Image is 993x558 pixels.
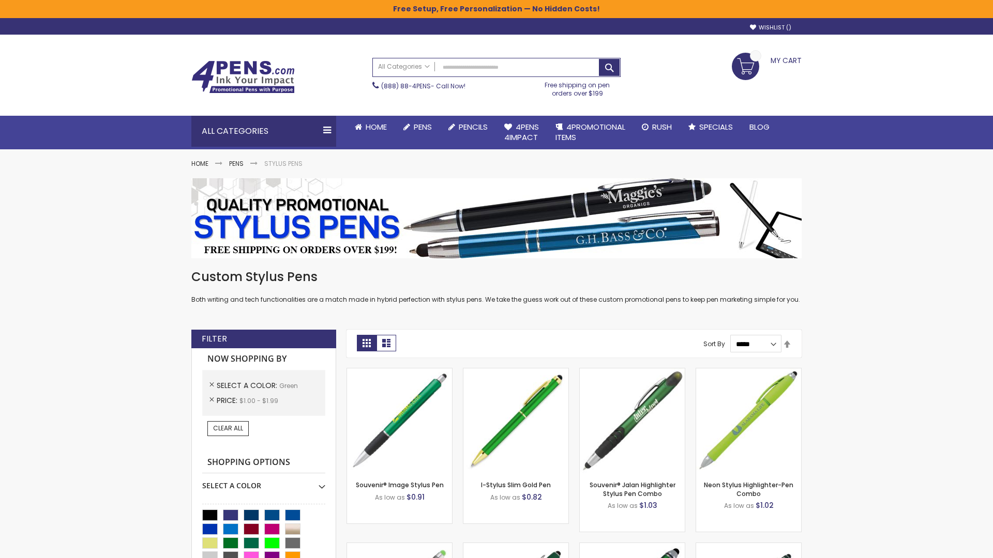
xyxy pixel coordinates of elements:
[381,82,465,90] span: - Call Now!
[756,500,774,510] span: $1.02
[378,63,430,71] span: All Categories
[741,116,778,138] a: Blog
[696,368,801,377] a: Neon Stylus Highlighter-Pen Combo-Green
[347,116,395,138] a: Home
[347,368,452,377] a: Souvenir® Image Stylus Pen-Green
[639,500,657,510] span: $1.03
[229,159,244,168] a: Pens
[580,368,685,377] a: Souvenir® Jalan Highlighter Stylus Pen Combo-Green
[356,481,444,489] a: Souvenir® Image Stylus Pen
[590,481,675,498] a: Souvenir® Jalan Highlighter Stylus Pen Combo
[191,178,802,258] img: Stylus Pens
[202,452,325,474] strong: Shopping Options
[381,82,431,90] a: (888) 88-4PENS
[749,121,770,132] span: Blog
[347,368,452,473] img: Souvenir® Image Stylus Pen-Green
[375,493,405,502] span: As low as
[202,333,227,345] strong: Filter
[347,542,452,551] a: Islander Softy Gel with Stylus - ColorJet Imprint-Green
[699,121,733,132] span: Specials
[522,492,542,502] span: $0.82
[463,368,568,377] a: I-Stylus Slim Gold-Green
[463,368,568,473] img: I-Stylus Slim Gold-Green
[608,501,638,510] span: As low as
[580,368,685,473] img: Souvenir® Jalan Highlighter Stylus Pen Combo-Green
[239,396,278,405] span: $1.00 - $1.99
[213,424,243,432] span: Clear All
[191,269,802,285] h1: Custom Stylus Pens
[395,116,440,138] a: Pens
[191,159,208,168] a: Home
[696,542,801,551] a: Colter Stylus Twist Metal Pen-Green
[414,121,432,132] span: Pens
[191,116,336,147] div: All Categories
[264,159,303,168] strong: Stylus Pens
[696,368,801,473] img: Neon Stylus Highlighter-Pen Combo-Green
[207,421,249,436] a: Clear All
[534,77,621,98] div: Free shipping on pen orders over $199
[366,121,387,132] span: Home
[407,492,425,502] span: $0.91
[217,380,279,391] span: Select A Color
[634,116,680,138] a: Rush
[357,335,377,351] strong: Grid
[703,339,725,348] label: Sort By
[373,58,435,75] a: All Categories
[191,60,295,94] img: 4Pens Custom Pens and Promotional Products
[724,501,754,510] span: As low as
[750,24,791,32] a: Wishlist
[504,121,539,143] span: 4Pens 4impact
[555,121,625,143] span: 4PROMOTIONAL ITEMS
[191,269,802,304] div: Both writing and tech functionalities are a match made in hybrid perfection with stylus pens. We ...
[279,381,298,390] span: Green
[440,116,496,138] a: Pencils
[202,473,325,491] div: Select A Color
[580,542,685,551] a: Kyra Pen with Stylus and Flashlight-Green
[459,121,488,132] span: Pencils
[202,348,325,370] strong: Now Shopping by
[490,493,520,502] span: As low as
[217,395,239,406] span: Price
[680,116,741,138] a: Specials
[704,481,793,498] a: Neon Stylus Highlighter-Pen Combo
[496,116,547,149] a: 4Pens4impact
[481,481,551,489] a: I-Stylus Slim Gold Pen
[652,121,672,132] span: Rush
[463,542,568,551] a: Custom Soft Touch® Metal Pens with Stylus-Green
[547,116,634,149] a: 4PROMOTIONALITEMS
